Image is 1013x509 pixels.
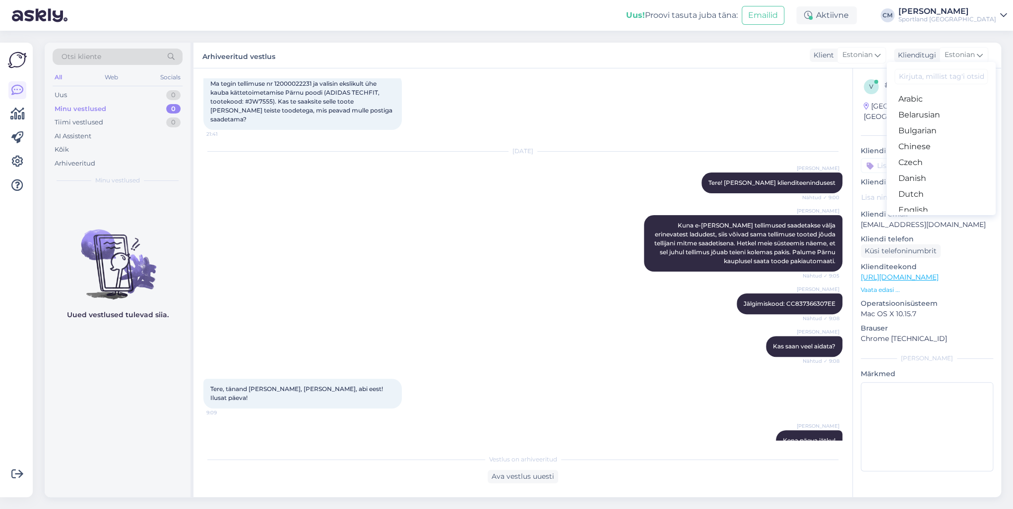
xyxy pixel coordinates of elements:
[861,220,993,230] p: [EMAIL_ADDRESS][DOMAIN_NAME]
[894,50,936,60] div: Klienditugi
[796,6,857,24] div: Aktiivne
[886,170,996,186] a: Danish
[802,194,839,201] span: Nähtud ✓ 9:00
[773,342,835,350] span: Kas saan veel aidata?
[886,123,996,139] a: Bulgarian
[55,131,91,141] div: AI Assistent
[166,117,181,127] div: 0
[708,179,835,186] span: Tere! [PERSON_NAME] klienditeenindusest
[861,244,941,258] div: Küsi telefoninumbrit
[842,50,873,60] span: Estonian
[55,104,106,114] div: Minu vestlused
[53,71,64,84] div: All
[158,71,183,84] div: Socials
[55,90,67,100] div: Uus
[206,409,244,416] span: 9:09
[861,209,993,220] p: Kliendi email
[744,300,835,307] span: Jälgimiskood: CC837366307EE
[886,186,996,202] a: Dutch
[861,158,993,173] input: Lisa tag
[488,470,558,483] div: Ava vestlus uuesti
[810,50,834,60] div: Klient
[886,155,996,170] a: Czech
[206,130,244,138] span: 21:41
[62,52,101,62] span: Otsi kliente
[898,15,996,23] div: Sportland [GEOGRAPHIC_DATA]
[95,176,140,185] span: Minu vestlused
[67,310,169,320] p: Uued vestlused tulevad siia.
[864,101,983,122] div: [GEOGRAPHIC_DATA], [GEOGRAPHIC_DATA]
[945,50,975,60] span: Estonian
[861,298,993,309] p: Operatsioonisüsteem
[103,71,120,84] div: Web
[626,9,738,21] div: Proovi tasuta juba täna:
[626,10,645,20] b: Uus!
[861,192,982,203] input: Lisa nimi
[861,131,993,140] div: Kliendi info
[861,146,993,156] p: Kliendi tag'id
[869,83,873,90] span: v
[654,222,837,265] span: Kuna e-[PERSON_NAME] tellimused saadetakse välja erinevatest ladudest, siis võivad sama tellimuse...
[797,165,839,172] span: [PERSON_NAME]
[742,6,784,25] button: Emailid
[55,159,95,169] div: Arhiveeritud
[894,69,988,84] input: Kirjuta, millist tag'i otsid
[886,91,996,107] a: Arabic
[861,234,993,244] p: Kliendi telefon
[166,90,181,100] div: 0
[783,437,835,444] span: Kena päeva jätku!
[203,147,842,156] div: [DATE]
[797,207,839,215] span: [PERSON_NAME]
[886,107,996,123] a: Belarusian
[861,354,993,363] div: [PERSON_NAME]
[861,309,993,319] p: Mac OS X 10.15.7
[861,285,993,294] p: Vaata edasi ...
[886,139,996,155] a: Chinese
[885,79,950,91] div: # vzqpl6vg
[210,385,384,401] span: Tere, tänand [PERSON_NAME], [PERSON_NAME], abi eest! Ilusat päeva!
[802,272,839,280] span: Nähtud ✓ 9:05
[8,51,27,69] img: Askly Logo
[797,328,839,336] span: [PERSON_NAME]
[797,285,839,293] span: [PERSON_NAME]
[797,422,839,430] span: [PERSON_NAME]
[55,117,103,127] div: Tiimi vestlused
[55,145,69,155] div: Kõik
[802,357,839,365] span: Nähtud ✓ 9:08
[802,315,839,322] span: Nähtud ✓ 9:08
[898,7,1007,23] a: [PERSON_NAME]Sportland [GEOGRAPHIC_DATA]
[881,8,894,22] div: CM
[861,369,993,379] p: Märkmed
[210,80,394,123] span: Ma tegin tellimuse nr 12000022231 ja valisin ekslikult ühe kauba kättetoimetamise Pärnu poodi (AD...
[489,455,557,464] span: Vestlus on arhiveeritud
[861,262,993,272] p: Klienditeekond
[45,212,190,301] img: No chats
[202,49,275,62] label: Arhiveeritud vestlus
[861,273,939,282] a: [URL][DOMAIN_NAME]
[861,323,993,334] p: Brauser
[861,177,993,187] p: Kliendi nimi
[886,202,996,218] a: English
[861,334,993,344] p: Chrome [TECHNICAL_ID]
[898,7,996,15] div: [PERSON_NAME]
[166,104,181,114] div: 0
